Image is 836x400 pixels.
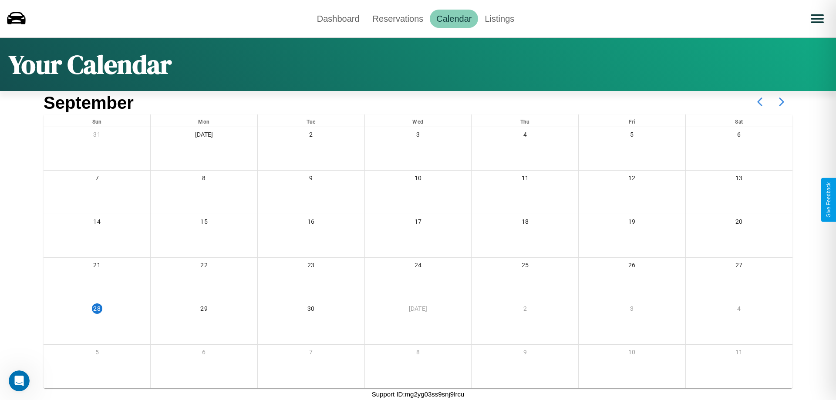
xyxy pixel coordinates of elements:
div: 20 [686,214,792,232]
div: 4 [686,301,792,319]
div: 17 [365,214,472,232]
div: 7 [44,171,150,188]
div: 6 [151,345,257,363]
div: 2 [258,127,364,145]
div: 11 [686,345,792,363]
div: Thu [472,114,578,127]
div: 9 [258,171,364,188]
div: 28 [92,303,102,314]
p: Support ID: mg2yg03ss9snj9lrcu [372,388,465,400]
div: Fri [579,114,685,127]
div: 10 [365,171,472,188]
div: 23 [258,258,364,276]
div: 10 [579,345,685,363]
div: 31 [44,127,150,145]
div: [DATE] [151,127,257,145]
iframe: Intercom live chat [9,370,30,391]
div: Sat [686,114,792,127]
div: 11 [472,171,578,188]
div: 13 [686,171,792,188]
div: 30 [258,301,364,319]
a: Reservations [366,10,430,28]
div: 4 [472,127,578,145]
a: Dashboard [310,10,366,28]
a: Listings [478,10,521,28]
div: 16 [258,214,364,232]
div: 5 [44,345,150,363]
div: 15 [151,214,257,232]
div: 26 [579,258,685,276]
div: 9 [472,345,578,363]
div: 8 [151,171,257,188]
div: 27 [686,258,792,276]
div: Sun [44,114,150,127]
h2: September [44,93,134,113]
div: Tue [258,114,364,127]
a: Calendar [430,10,478,28]
div: 5 [579,127,685,145]
div: 19 [579,214,685,232]
div: 12 [579,171,685,188]
div: 21 [44,258,150,276]
div: 22 [151,258,257,276]
div: 29 [151,301,257,319]
div: 24 [365,258,472,276]
div: 25 [472,258,578,276]
div: Mon [151,114,257,127]
div: 8 [365,345,472,363]
div: [DATE] [365,301,472,319]
div: 7 [258,345,364,363]
h1: Your Calendar [9,47,172,82]
div: 6 [686,127,792,145]
div: Give Feedback [826,182,832,218]
div: 18 [472,214,578,232]
button: Open menu [805,7,829,31]
div: 3 [365,127,472,145]
div: Wed [365,114,472,127]
div: 14 [44,214,150,232]
div: 3 [579,301,685,319]
div: 2 [472,301,578,319]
